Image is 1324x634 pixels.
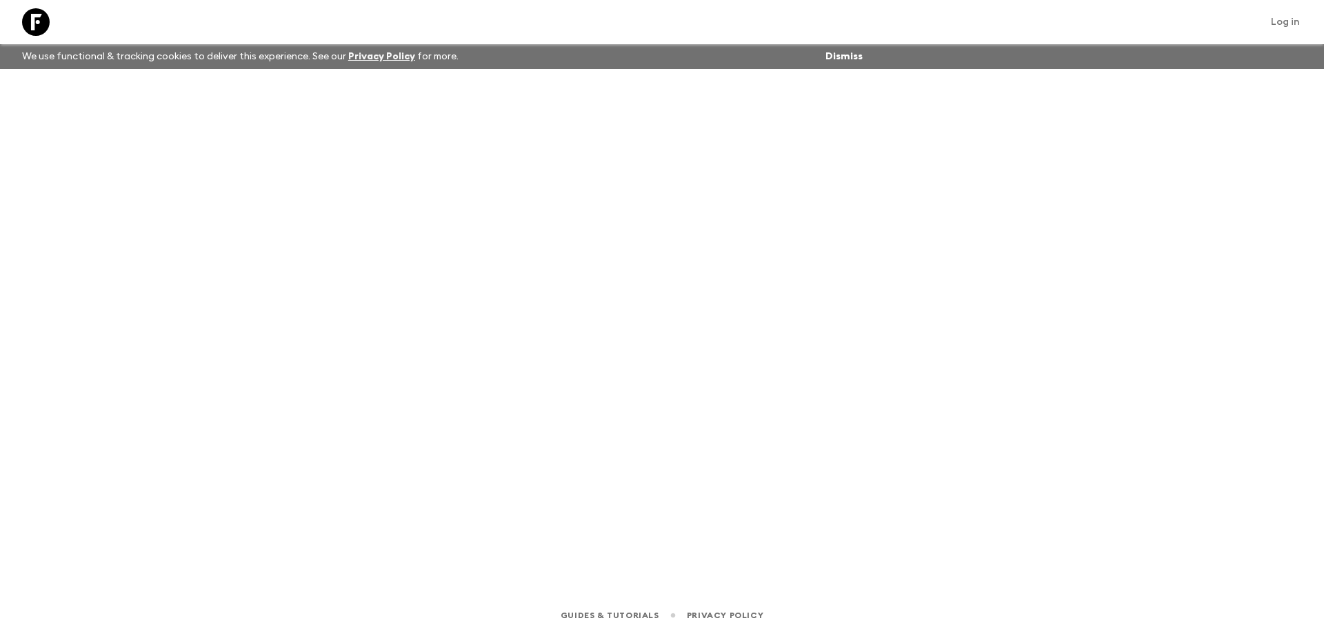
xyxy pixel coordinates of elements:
a: Privacy Policy [348,52,415,61]
a: Log in [1263,12,1307,32]
button: Dismiss [822,47,866,66]
p: We use functional & tracking cookies to deliver this experience. See our for more. [17,44,464,69]
a: Privacy Policy [687,608,763,623]
a: Guides & Tutorials [561,608,659,623]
